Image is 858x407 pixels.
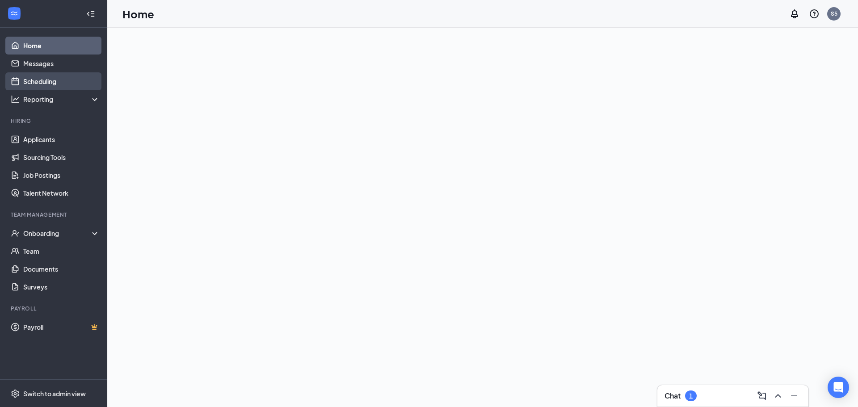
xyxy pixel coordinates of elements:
div: S5 [831,10,837,17]
a: Scheduling [23,72,100,90]
h3: Chat [665,391,681,401]
div: 1 [689,392,693,400]
div: Payroll [11,305,98,312]
button: Minimize [787,389,801,403]
svg: ChevronUp [773,390,783,401]
div: Open Intercom Messenger [828,377,849,398]
div: Switch to admin view [23,389,86,398]
h1: Home [122,6,154,21]
svg: WorkstreamLogo [10,9,19,18]
a: Job Postings [23,166,100,184]
a: Talent Network [23,184,100,202]
a: PayrollCrown [23,318,100,336]
a: Team [23,242,100,260]
svg: Analysis [11,95,20,104]
a: Home [23,37,100,55]
a: Surveys [23,278,100,296]
button: ComposeMessage [755,389,769,403]
svg: ComposeMessage [757,390,767,401]
a: Sourcing Tools [23,148,100,166]
a: Documents [23,260,100,278]
svg: Minimize [789,390,799,401]
svg: QuestionInfo [809,8,820,19]
button: ChevronUp [771,389,785,403]
svg: Notifications [789,8,800,19]
div: Hiring [11,117,98,125]
div: Team Management [11,211,98,218]
svg: UserCheck [11,229,20,238]
svg: Collapse [86,9,95,18]
div: Onboarding [23,229,92,238]
a: Applicants [23,130,100,148]
svg: Settings [11,389,20,398]
div: Reporting [23,95,100,104]
a: Messages [23,55,100,72]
